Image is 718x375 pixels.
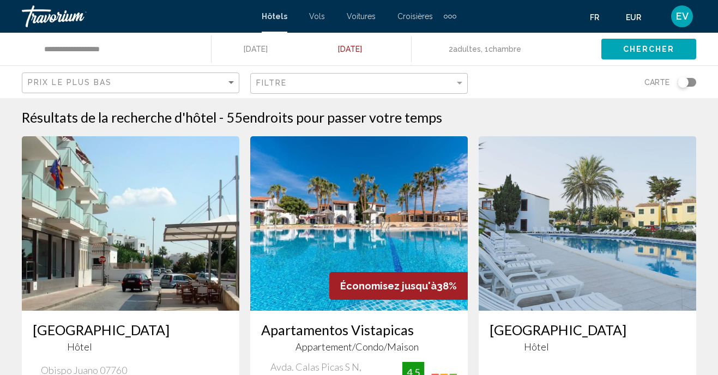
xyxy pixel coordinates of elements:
a: [GEOGRAPHIC_DATA] [33,322,228,338]
button: Filter [250,72,468,95]
button: Change language [590,9,610,25]
a: Voitures [347,12,376,21]
span: Prix le plus bas [28,78,112,87]
button: Change currency [626,9,651,25]
span: Filtre [256,78,287,87]
mat-select: Sort by [28,78,236,88]
a: Hôtels [262,12,287,21]
a: Vols [309,12,325,21]
span: , 1 [481,41,521,57]
img: Hotel image [479,136,696,311]
div: 3 star Hotel [490,341,685,353]
button: User Menu [668,5,696,28]
a: [GEOGRAPHIC_DATA] [490,322,685,338]
div: 3 star Apartment [261,341,457,353]
span: 2 [449,41,481,57]
img: Hotel image [250,136,468,311]
span: Appartement/Condo/Maison [295,341,419,353]
span: EUR [626,13,641,22]
span: fr [590,13,599,22]
button: Extra navigation items [444,8,456,25]
button: Toggle map [669,77,696,87]
span: Adultes [453,45,481,53]
span: Chercher [623,45,675,54]
button: Check-in date: Sep 3, 2025 Check-out date: Sep 10, 2025 [212,33,412,65]
span: - [219,109,224,125]
button: Chercher [601,39,696,59]
img: Hotel image [22,136,239,311]
a: Travorium [22,5,251,27]
span: EV [676,11,689,22]
button: Travelers: 2 adults, 0 children [412,33,601,65]
div: 3 star Hotel [33,341,228,353]
h1: Résultats de la recherche d'hôtel [22,109,216,125]
a: Croisières [397,12,433,21]
span: Chambre [488,45,521,53]
div: 38% [329,272,468,300]
a: Apartamentos Vistapicas [261,322,457,338]
span: Économisez jusqu'à [340,280,437,292]
h2: 55 [226,109,442,125]
span: Carte [644,75,669,90]
span: Hôtel [524,341,549,353]
span: endroits pour passer votre temps [243,109,442,125]
span: Hôtel [67,341,92,353]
